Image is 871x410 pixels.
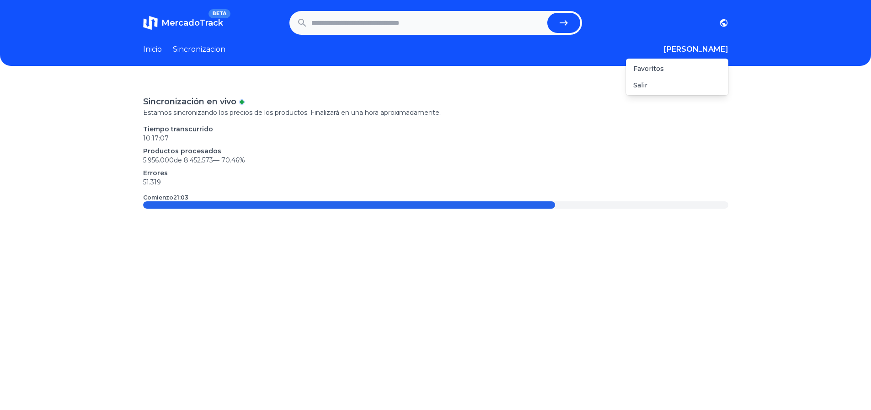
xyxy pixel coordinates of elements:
[208,9,230,18] span: BETA
[626,60,728,77] a: Favoritos
[173,194,188,201] time: 21:03
[143,16,158,30] img: MercadoTrack
[221,156,245,164] span: 70.46 %
[143,194,188,201] p: Comienzo
[143,95,236,108] p: Sincronización en vivo
[143,16,223,30] a: MercadoTrackBETA
[143,178,728,187] p: 51.319
[173,44,225,55] a: Sincronizacion
[143,168,728,178] p: Errores
[143,156,728,165] p: 5.956.000 de 8.452.573 —
[664,44,728,55] button: [PERSON_NAME]
[143,146,728,156] p: Productos procesados
[161,18,223,28] span: MercadoTrack
[143,108,728,117] p: Estamos sincronizando los precios de los productos. Finalizará en una hora aproximadamente.
[633,81,647,90] button: Salir
[143,124,728,134] p: Tiempo transcurrido
[143,134,169,142] time: 10:17:07
[143,44,162,55] a: Inicio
